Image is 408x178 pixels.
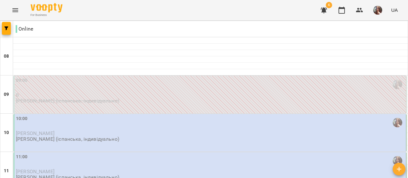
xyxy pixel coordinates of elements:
[16,136,119,142] p: [PERSON_NAME] (іспанська, індивідуально)
[16,25,33,33] p: Online
[16,115,28,122] label: 10:00
[393,163,405,175] button: Створити урок
[16,130,55,136] span: [PERSON_NAME]
[4,53,9,60] h6: 08
[389,4,400,16] button: UA
[31,3,62,12] img: Voopty Logo
[4,167,9,174] h6: 11
[8,3,23,18] button: Menu
[4,129,9,136] h6: 10
[16,77,28,84] label: 09:00
[16,92,405,98] p: 0
[393,156,402,166] img: Михайлик Альона Михайлівна (і)
[393,80,402,89] img: Михайлик Альона Михайлівна (і)
[31,13,62,17] span: For Business
[16,168,55,174] span: [PERSON_NAME]
[373,6,382,15] img: 0ee1f4be303f1316836009b6ba17c5c5.jpeg
[391,7,398,13] span: UA
[16,98,119,103] p: [PERSON_NAME] (іспанська, індивідуально)
[393,118,402,127] img: Михайлик Альона Михайлівна (і)
[326,2,332,8] span: 6
[16,153,28,160] label: 11:00
[4,91,9,98] h6: 09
